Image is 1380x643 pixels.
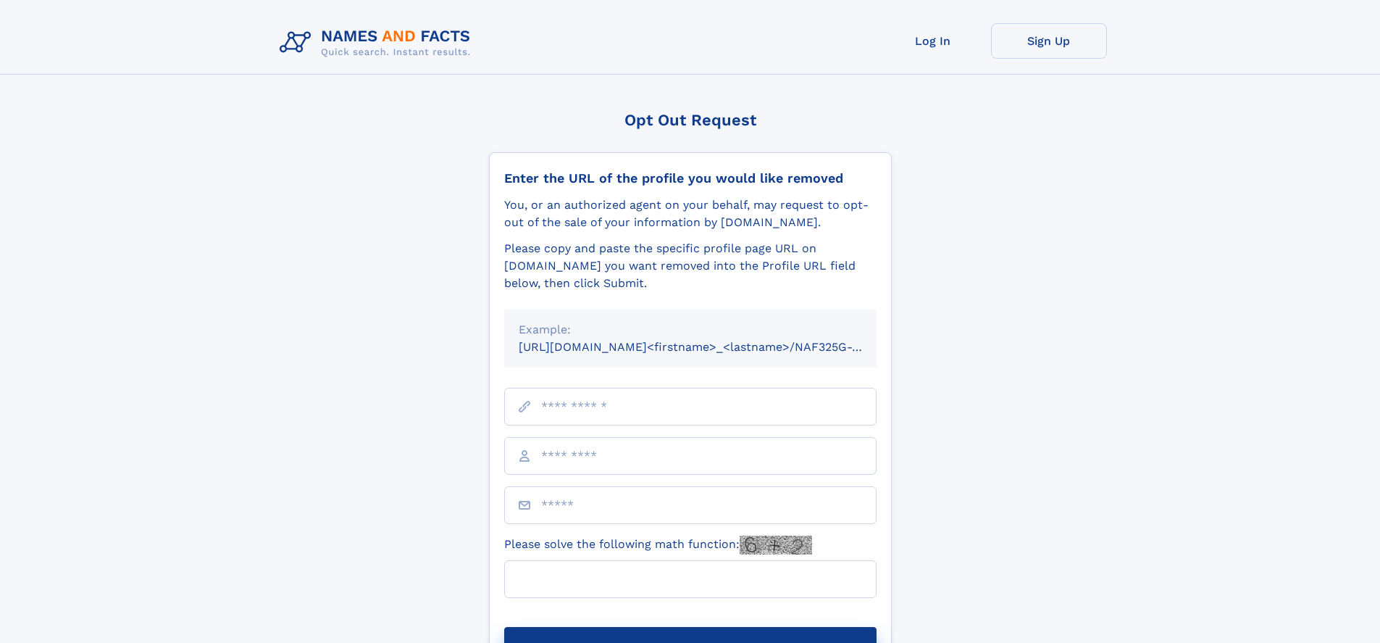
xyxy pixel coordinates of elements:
[991,23,1107,59] a: Sign Up
[504,196,877,231] div: You, or an authorized agent on your behalf, may request to opt-out of the sale of your informatio...
[504,536,812,555] label: Please solve the following math function:
[519,340,904,354] small: [URL][DOMAIN_NAME]<firstname>_<lastname>/NAF325G-xxxxxxxx
[504,170,877,186] div: Enter the URL of the profile you would like removed
[489,111,892,129] div: Opt Out Request
[875,23,991,59] a: Log In
[519,321,862,339] div: Example:
[274,23,482,62] img: Logo Names and Facts
[504,240,877,292] div: Please copy and paste the specific profile page URL on [DOMAIN_NAME] you want removed into the Pr...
